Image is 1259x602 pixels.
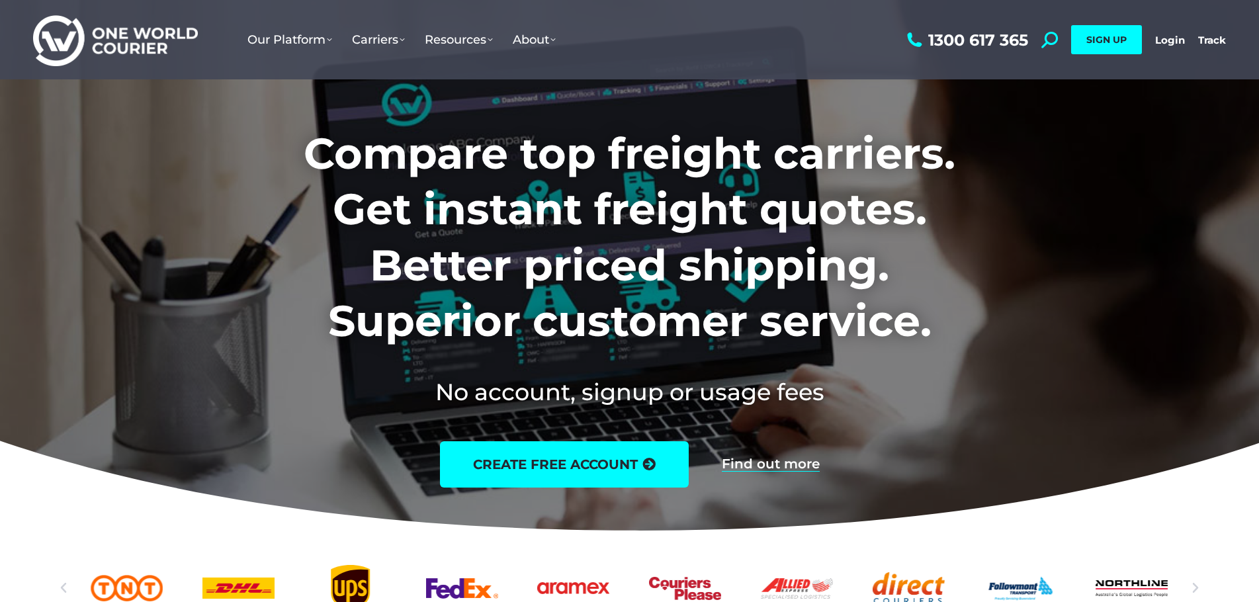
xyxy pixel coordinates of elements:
span: Carriers [352,32,405,47]
span: Resources [425,32,493,47]
a: create free account [440,441,689,488]
a: Login [1155,34,1185,46]
a: 1300 617 365 [904,32,1028,48]
a: Track [1198,34,1226,46]
span: SIGN UP [1086,34,1127,46]
a: Carriers [342,19,415,60]
span: About [513,32,556,47]
a: About [503,19,566,60]
a: Our Platform [238,19,342,60]
h2: No account, signup or usage fees [216,376,1043,408]
h1: Compare top freight carriers. Get instant freight quotes. Better priced shipping. Superior custom... [216,126,1043,349]
a: Find out more [722,457,820,472]
a: Resources [415,19,503,60]
a: SIGN UP [1071,25,1142,54]
img: One World Courier [33,13,198,67]
span: Our Platform [247,32,332,47]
